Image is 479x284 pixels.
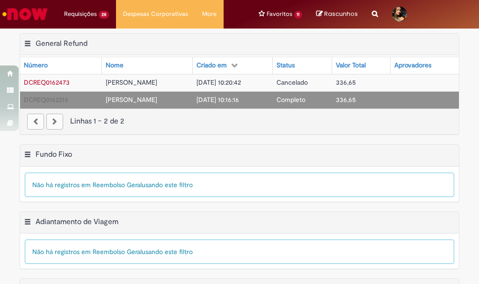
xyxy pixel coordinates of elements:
[25,240,454,264] div: Não há registros em Reembolso Geral
[276,61,295,70] div: Status
[36,217,118,226] h2: Adiantamento de Viagem
[24,61,48,70] div: Número
[123,9,188,19] span: Despesas Corporativas
[336,95,356,104] span: 336,65
[324,9,358,18] span: Rascunhos
[142,181,193,189] span: usando este filtro
[36,39,87,48] h2: General Refund
[106,78,157,87] span: [PERSON_NAME]
[336,61,366,70] div: Valor Total
[24,78,70,87] a: Abrir Registro: DCREQ0162473
[336,78,356,87] span: 336,65
[276,95,305,104] span: Completo
[24,39,31,51] button: General Refund Menu de contexto
[24,78,70,87] span: DCREQ0162473
[106,61,123,70] div: Nome
[196,78,241,87] span: [DATE] 10:20:42
[316,9,358,18] a: No momento, sua lista de rascunhos tem 0 Itens
[196,95,239,104] span: [DATE] 10:16:16
[267,9,292,19] span: Favoritos
[394,61,431,70] div: Aprovadores
[1,5,49,23] img: ServiceNow
[24,95,68,104] span: DCREQ0162214
[27,116,452,127] div: Linhas 1 − 2 de 2
[25,173,454,197] div: Não há registros em Reembolso Geral
[196,61,227,70] div: Criado em
[106,95,157,104] span: [PERSON_NAME]
[294,11,303,19] span: 11
[36,150,72,159] h2: Fundo Fixo
[24,95,68,104] a: Abrir Registro: DCREQ0162214
[64,9,97,19] span: Requisições
[20,109,459,134] nav: paginação
[276,78,308,87] span: Cancelado
[142,248,193,256] span: usando este filtro
[202,9,217,19] span: More
[99,11,109,19] span: 28
[24,217,31,229] button: Adiantamento de Viagem Menu de contexto
[24,150,31,162] button: Fundo Fixo Menu de contexto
